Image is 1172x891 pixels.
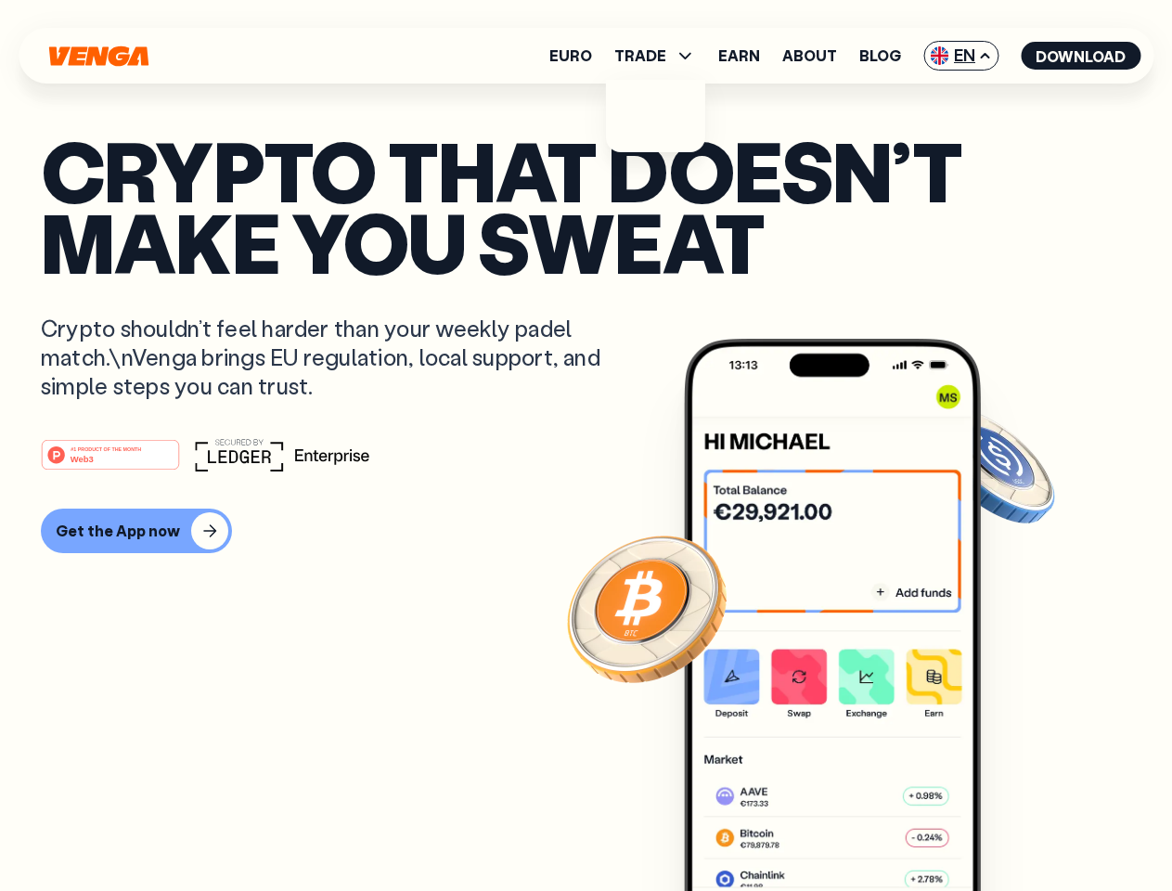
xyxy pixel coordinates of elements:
[71,445,141,451] tspan: #1 PRODUCT OF THE MONTH
[1021,42,1140,70] button: Download
[41,509,1131,553] a: Get the App now
[71,453,94,463] tspan: Web3
[930,46,948,65] img: flag-uk
[563,524,730,691] img: Bitcoin
[549,48,592,63] a: Euro
[56,522,180,540] div: Get the App now
[41,509,232,553] button: Get the App now
[41,314,627,401] p: Crypto shouldn’t feel harder than your weekly padel match.\nVenga brings EU regulation, local sup...
[859,48,901,63] a: Blog
[614,45,696,67] span: TRADE
[923,41,998,71] span: EN
[925,399,1059,533] img: USDC coin
[782,48,837,63] a: About
[41,450,180,474] a: #1 PRODUCT OF THE MONTHWeb3
[41,135,1131,277] p: Crypto that doesn’t make you sweat
[46,45,150,67] svg: Home
[718,48,760,63] a: Earn
[614,48,666,63] span: TRADE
